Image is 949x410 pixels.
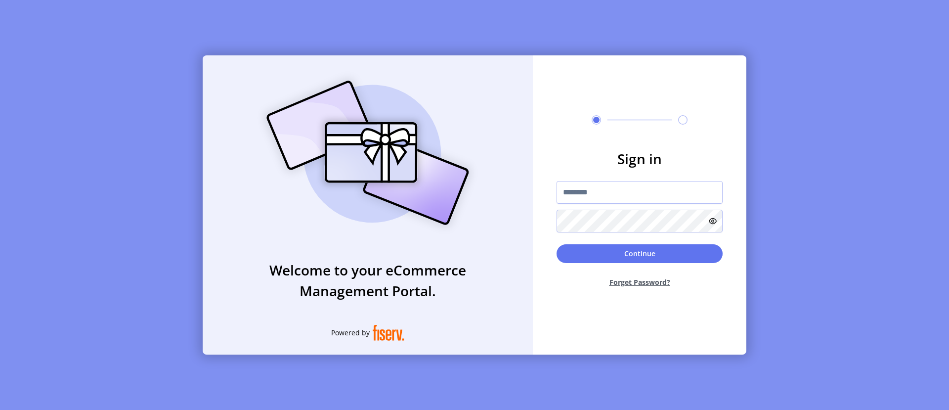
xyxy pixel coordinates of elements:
[557,148,723,169] h3: Sign in
[557,269,723,295] button: Forget Password?
[252,70,484,236] img: card_Illustration.svg
[203,260,533,301] h3: Welcome to your eCommerce Management Portal.
[557,244,723,263] button: Continue
[331,327,370,338] span: Powered by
